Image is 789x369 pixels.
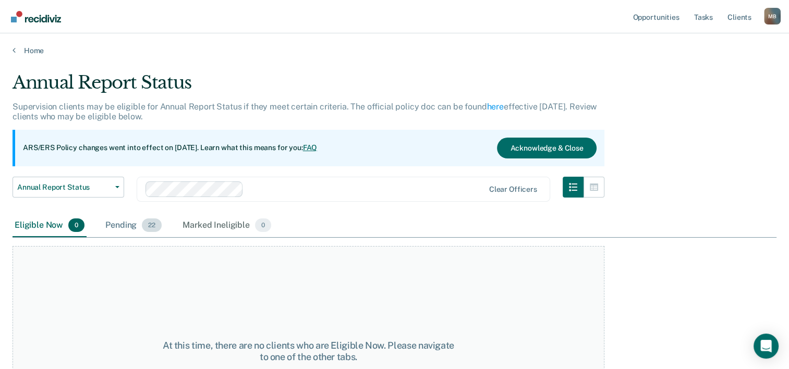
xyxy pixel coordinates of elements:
[764,8,781,24] div: M B
[17,183,111,192] span: Annual Report Status
[161,340,456,362] div: At this time, there are no clients who are Eligible Now. Please navigate to one of the other tabs.
[11,11,61,22] img: Recidiviz
[764,8,781,24] button: Profile dropdown button
[68,218,84,232] span: 0
[497,138,596,158] button: Acknowledge & Close
[489,185,537,194] div: Clear officers
[487,102,504,112] a: here
[23,143,317,153] p: ARS/ERS Policy changes went into effect on [DATE]. Learn what this means for you:
[180,214,273,237] div: Marked Ineligible0
[142,218,162,232] span: 22
[13,46,776,55] a: Home
[255,218,271,232] span: 0
[754,334,779,359] div: Open Intercom Messenger
[303,143,318,152] a: FAQ
[13,214,87,237] div: Eligible Now0
[13,102,597,121] p: Supervision clients may be eligible for Annual Report Status if they meet certain criteria. The o...
[103,214,164,237] div: Pending22
[13,177,124,198] button: Annual Report Status
[13,72,604,102] div: Annual Report Status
